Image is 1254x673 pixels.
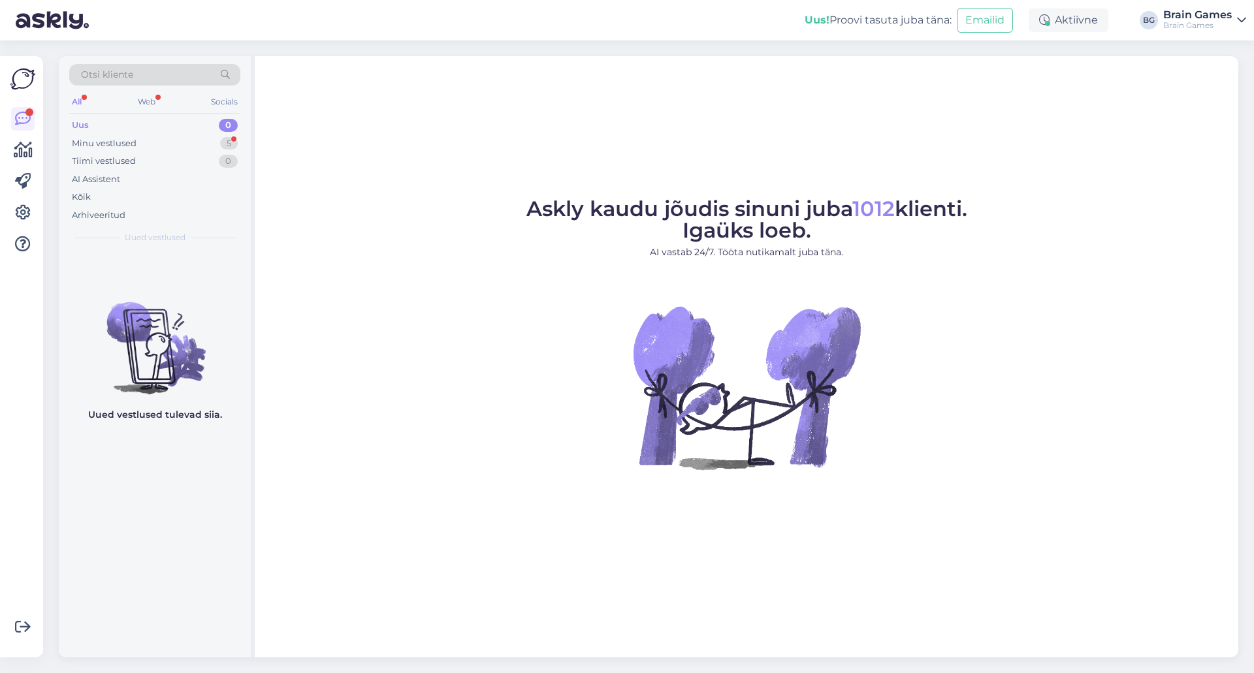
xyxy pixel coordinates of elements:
div: AI Assistent [72,173,120,186]
span: Uued vestlused [125,232,185,243]
div: Uus [72,119,89,132]
div: Proovi tasuta juba täna: [805,12,952,28]
img: Askly Logo [10,67,35,91]
div: Minu vestlused [72,137,137,150]
div: 5 [220,137,238,150]
div: Kõik [72,191,91,204]
span: 1012 [852,196,895,221]
div: Aktiivne [1029,8,1108,32]
div: Tiimi vestlused [72,155,136,168]
div: Arhiveeritud [72,209,125,222]
img: No Chat active [629,270,864,505]
button: Emailid [957,8,1013,33]
div: Brain Games [1163,20,1232,31]
b: Uus! [805,14,829,26]
div: 0 [219,155,238,168]
div: Brain Games [1163,10,1232,20]
div: Web [135,93,158,110]
a: Brain GamesBrain Games [1163,10,1246,31]
div: All [69,93,84,110]
img: No chats [59,279,251,396]
div: Socials [208,93,240,110]
div: BG [1140,11,1158,29]
span: Otsi kliente [81,68,133,82]
span: Askly kaudu jõudis sinuni juba klienti. Igaüks loeb. [526,196,967,243]
p: AI vastab 24/7. Tööta nutikamalt juba täna. [526,245,967,259]
div: 0 [219,119,238,132]
p: Uued vestlused tulevad siia. [88,408,222,422]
